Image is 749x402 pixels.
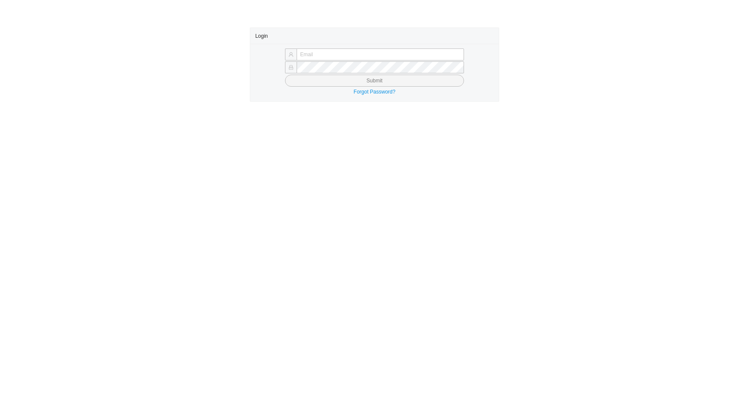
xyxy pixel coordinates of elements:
[288,65,294,70] span: lock
[297,48,464,60] input: Email
[354,89,395,95] a: Forgot Password?
[255,28,494,44] div: Login
[288,52,294,57] span: user
[285,75,464,87] button: Submit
